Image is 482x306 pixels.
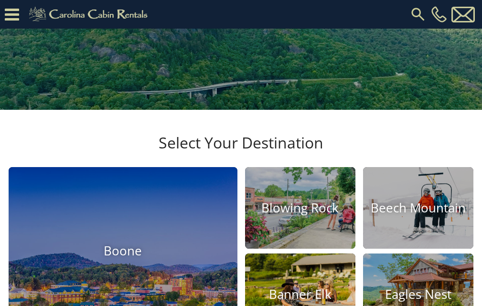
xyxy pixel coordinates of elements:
[429,6,449,22] a: [PHONE_NUMBER]
[7,134,475,167] h3: Select Your Destination
[245,167,355,249] a: Blowing Rock
[245,287,355,302] h4: Banner Elk
[363,287,473,302] h4: Eagles Nest
[363,200,473,215] h4: Beech Mountain
[409,6,427,23] img: search-regular.svg
[9,244,237,259] h4: Boone
[363,167,473,249] a: Beech Mountain
[245,200,355,215] h4: Blowing Rock
[24,5,156,24] img: Khaki-logo.png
